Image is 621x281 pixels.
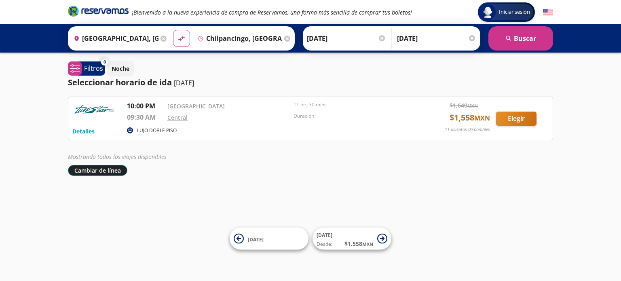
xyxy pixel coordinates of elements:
[68,76,172,89] p: Seleccionar horario de ida
[248,236,264,243] span: [DATE]
[362,241,373,247] small: MXN
[68,5,129,17] i: Brand Logo
[450,101,478,110] span: $ 1,640
[496,8,533,16] span: Iniciar sesión
[294,112,416,120] p: Duración
[167,114,188,121] a: Central
[317,232,332,239] span: [DATE]
[127,112,163,122] p: 09:30 AM
[72,127,95,135] button: Detalles
[313,228,391,250] button: [DATE]Desde:$1,558MXN
[397,28,476,49] input: Opcional
[307,28,386,49] input: Elegir Fecha
[132,8,412,16] em: ¡Bienvenido a la nueva experiencia de compra de Reservamos, una forma más sencilla de comprar tus...
[230,228,308,250] button: [DATE]
[496,112,537,126] button: Elegir
[72,101,117,117] img: RESERVAMOS
[68,153,167,161] em: Mostrando todos los viajes disponibles
[543,7,553,17] button: English
[103,59,106,65] span: 0
[344,239,373,248] span: $ 1,558
[294,101,416,108] p: 11 hrs 30 mins
[107,61,134,76] button: Noche
[70,28,158,49] input: Buscar Origen
[84,63,103,73] p: Filtros
[174,78,194,88] p: [DATE]
[194,28,283,49] input: Buscar Destino
[127,101,163,111] p: 10:00 PM
[68,165,127,176] button: Cambiar de línea
[137,127,177,134] p: LUJO DOBLE PISO
[167,102,225,110] a: [GEOGRAPHIC_DATA]
[68,5,129,19] a: Brand Logo
[317,241,332,248] span: Desde:
[68,61,105,76] button: 0Filtros
[467,103,478,109] small: MXN
[474,114,490,123] small: MXN
[445,126,490,133] p: 11 asientos disponibles
[112,64,129,73] p: Noche
[450,112,490,124] span: $ 1,558
[488,26,553,51] button: Buscar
